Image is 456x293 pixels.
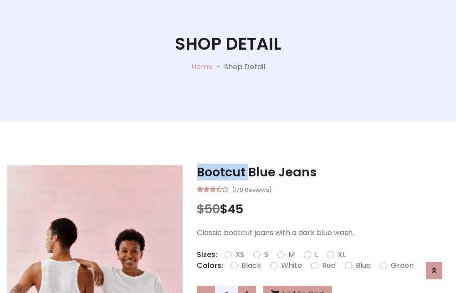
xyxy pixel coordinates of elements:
[264,249,268,260] label: S
[281,260,302,271] label: White
[197,227,449,238] p: Classic bootcut jeans with a dark blue wash.
[322,260,336,271] label: Red
[241,260,261,271] label: Black
[236,249,244,260] label: XS
[197,202,449,216] h3: $
[213,62,224,72] p: -
[228,200,243,217] span: 45
[197,260,223,271] p: Colors:
[175,34,281,54] h1: Shop Detail
[288,249,295,260] label: M
[197,200,220,217] span: $50
[391,260,414,271] label: Green
[197,165,449,180] h3: Bootcut Blue Jeans
[224,62,265,72] p: Shop Detail
[356,260,371,271] label: Blue
[338,249,346,260] label: XL
[232,184,272,195] small: (170 Reviews)
[315,249,318,260] label: L
[191,62,213,72] a: Home
[197,249,217,260] p: Sizes:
